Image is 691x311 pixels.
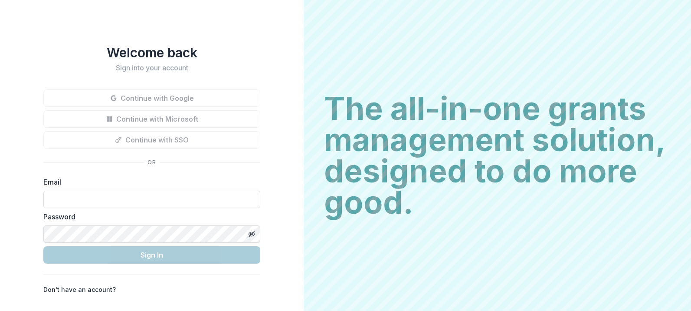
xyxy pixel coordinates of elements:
label: Password [43,212,255,222]
button: Sign In [43,246,260,264]
label: Email [43,177,255,187]
h2: Sign into your account [43,64,260,72]
button: Continue with Microsoft [43,110,260,128]
button: Toggle password visibility [245,227,259,241]
h1: Welcome back [43,45,260,60]
p: Don't have an account? [43,285,116,294]
button: Continue with Google [43,89,260,107]
button: Continue with SSO [43,131,260,149]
